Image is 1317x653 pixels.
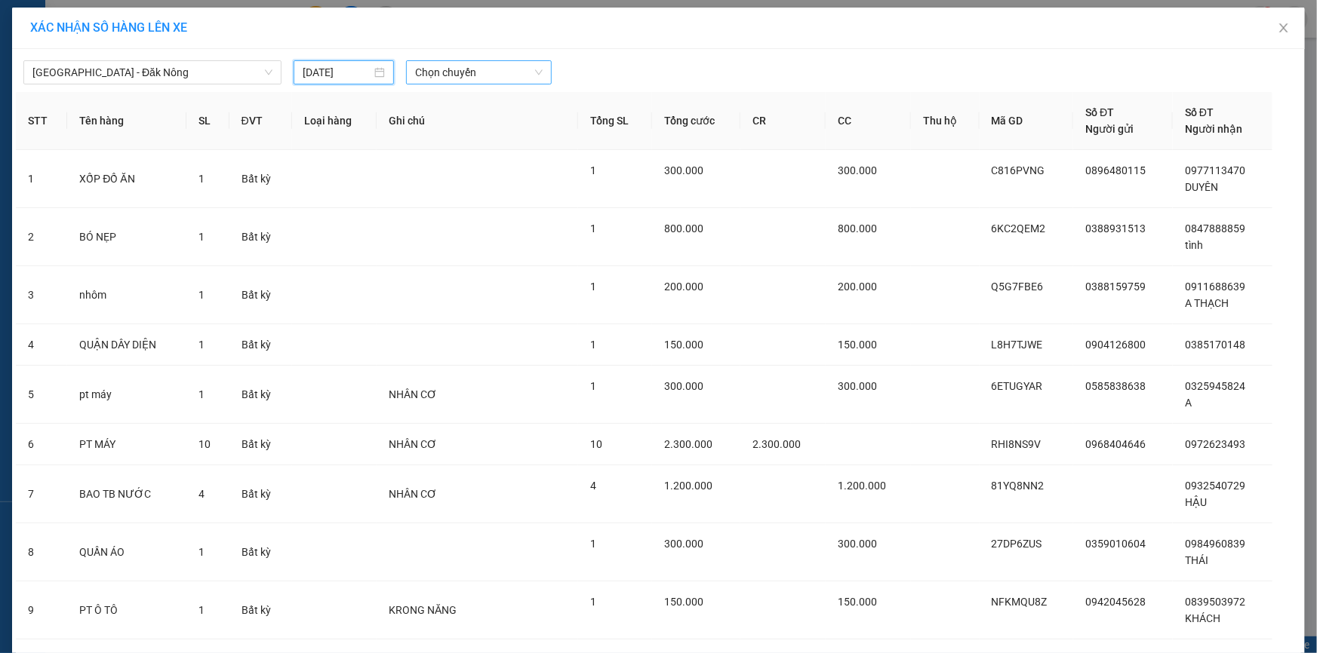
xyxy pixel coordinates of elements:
[198,173,205,185] span: 1
[590,164,596,176] span: 1
[992,480,1045,492] span: 81YQ8NN2
[1185,281,1245,293] span: 0911688639
[1185,596,1245,608] span: 0839503972
[664,281,703,293] span: 200.000
[1185,339,1245,351] span: 0385170148
[992,380,1043,392] span: 6ETUGYAR
[389,488,437,500] span: NHÂN CƠ
[590,538,596,550] span: 1
[578,92,652,150] th: Tổng SL
[652,92,740,150] th: Tổng cước
[1185,612,1220,624] span: KHÁCH
[16,92,67,150] th: STT
[1085,438,1146,450] span: 0968404646
[664,164,703,176] span: 300.000
[1185,554,1208,566] span: THÁI
[590,339,596,351] span: 1
[590,380,596,392] span: 1
[229,266,293,324] td: Bất kỳ
[16,424,67,465] td: 6
[1085,596,1146,608] span: 0942045628
[980,92,1074,150] th: Mã GD
[198,388,205,400] span: 1
[838,281,877,293] span: 200.000
[229,465,293,523] td: Bất kỳ
[67,523,186,581] td: QUẦN ÁO
[198,289,205,301] span: 1
[664,480,712,492] span: 1.200.000
[389,438,437,450] span: NHÂN CƠ
[67,465,186,523] td: BAO TB NƯỚC
[8,108,122,133] h2: V9QGJPBA
[229,523,293,581] td: Bất kỳ
[1085,123,1134,135] span: Người gửi
[1185,397,1192,409] span: A
[992,222,1046,235] span: 6KC2QEM2
[389,604,457,616] span: KRONG NĂNG
[67,424,186,465] td: PT MÁY
[664,538,703,550] span: 300.000
[79,108,365,203] h2: VP Nhận: VP Buôn Ma Thuột
[229,208,293,266] td: Bất kỳ
[1185,222,1245,235] span: 0847888859
[1185,297,1229,309] span: A THẠCH
[1185,164,1245,176] span: 0977113470
[1085,380,1146,392] span: 0585838638
[198,604,205,616] span: 1
[67,324,186,366] td: QUẬN DÂY DIỆN
[1185,380,1245,392] span: 0325945824
[1278,22,1290,34] span: close
[67,92,186,150] th: Tên hàng
[992,164,1045,176] span: C816PVNG
[838,222,877,235] span: 800.000
[229,366,293,424] td: Bất kỳ
[229,424,293,465] td: Bất kỳ
[67,266,186,324] td: nhôm
[202,12,365,37] b: [DOMAIN_NAME]
[1085,538,1146,550] span: 0359010604
[30,20,187,35] span: XÁC NHẬN SỐ HÀNG LÊN XE
[664,222,703,235] span: 800.000
[16,150,67,208] td: 1
[838,164,877,176] span: 300.000
[590,222,596,235] span: 1
[664,438,712,450] span: 2.300.000
[826,92,911,150] th: CC
[838,480,886,492] span: 1.200.000
[590,596,596,608] span: 1
[389,388,437,400] span: NHÂN CƠ
[229,150,293,208] td: Bất kỳ
[198,488,205,500] span: 4
[1263,8,1305,50] button: Close
[1085,106,1114,118] span: Số ĐT
[16,266,67,324] td: 3
[198,231,205,243] span: 1
[229,581,293,639] td: Bất kỳ
[377,92,578,150] th: Ghi chú
[1185,538,1245,550] span: 0984960839
[992,538,1042,550] span: 27DP6ZUS
[992,339,1043,351] span: L8H7TJWE
[16,208,67,266] td: 2
[838,339,877,351] span: 150.000
[740,92,826,150] th: CR
[8,23,53,98] img: logo.jpg
[838,538,877,550] span: 300.000
[1185,181,1218,193] span: DUYÊN
[1085,339,1146,351] span: 0904126800
[752,438,801,450] span: 2.300.000
[992,438,1042,450] span: RHI8NS9V
[1085,222,1146,235] span: 0388931513
[838,380,877,392] span: 300.000
[198,546,205,558] span: 1
[1185,438,1245,450] span: 0972623493
[590,438,602,450] span: 10
[1185,106,1214,118] span: Số ĐT
[67,208,186,266] td: BÓ NẸP
[303,64,371,81] input: 15/08/2025
[292,92,377,150] th: Loại hàng
[186,92,229,150] th: SL
[198,339,205,351] span: 1
[229,324,293,366] td: Bất kỳ
[838,596,877,608] span: 150.000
